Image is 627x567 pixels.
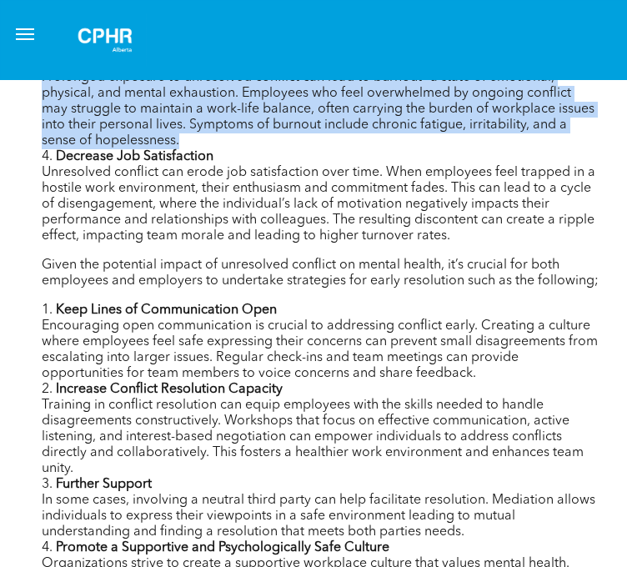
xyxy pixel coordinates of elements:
img: A white background with a few lines on it [63,13,147,67]
button: menu [8,18,42,51]
b: Decrease Job Satisfaction [56,150,213,163]
li: Encouraging open communication is crucial to addressing conflict early. Creating a culture where ... [42,303,599,382]
li: Unresolved conflict can erode job satisfaction over time. When employees feel trapped in a hostil... [42,149,599,244]
li: Training in conflict resolution can equip employees with the skills needed to handle disagreement... [42,382,599,477]
li: Prolonged exposure to unresolved conflict can lead to burnout—a state of emotional, physical, and... [42,54,599,149]
p: Given the potential impact of unresolved conflict on mental health, it’s crucial for both employe... [42,258,599,289]
b: Further Support [56,478,152,491]
b: Increase Conflict Resolution Capacity [56,383,283,396]
b: Promote a Supportive and Psychologically Safe Culture [56,541,389,554]
li: In some cases, involving a neutral third party can help facilitate resolution. Mediation allows i... [42,477,599,540]
b: Keep Lines of Communication Open [56,304,277,317]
